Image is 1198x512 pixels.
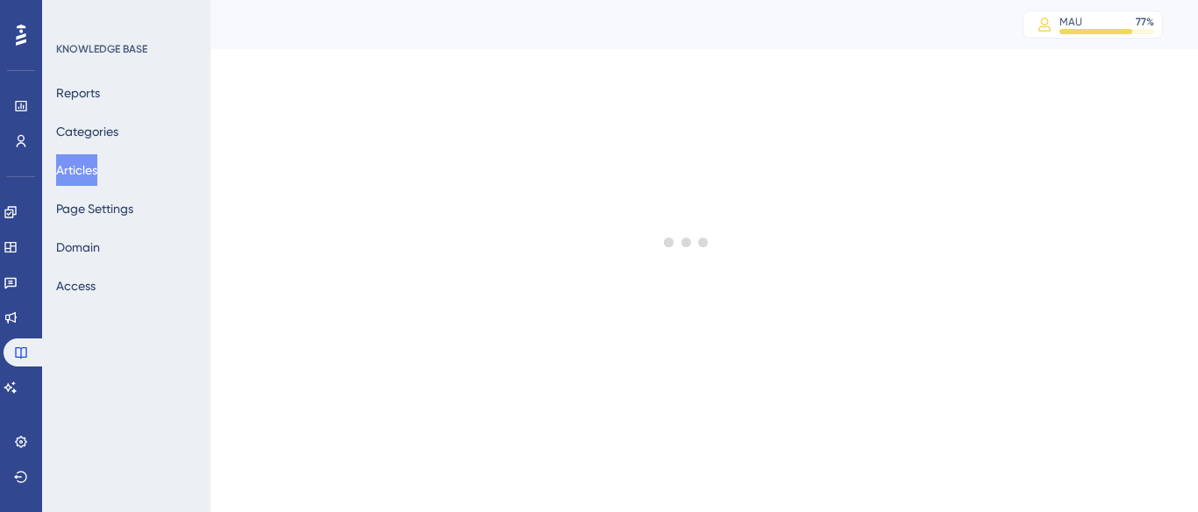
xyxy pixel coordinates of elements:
div: MAU [1059,15,1082,29]
div: KNOWLEDGE BASE [56,42,147,56]
div: 77 % [1136,15,1154,29]
button: Reports [56,77,100,109]
button: Domain [56,231,100,263]
button: Page Settings [56,193,133,224]
button: Categories [56,116,118,147]
button: Articles [56,154,97,186]
button: Access [56,270,96,302]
